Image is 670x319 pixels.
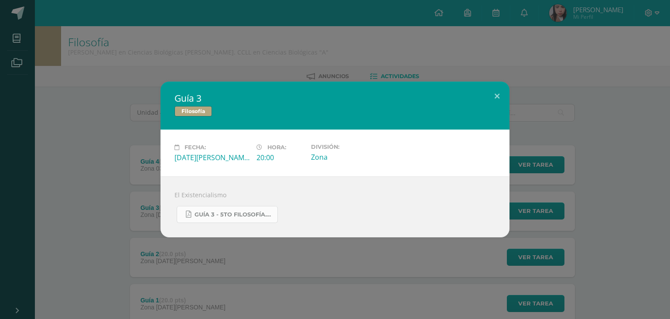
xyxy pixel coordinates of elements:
div: 20:00 [256,153,304,162]
span: Guía 3 - 5to Filosofía.pdf [195,211,273,218]
div: El Existencialismo [161,176,509,237]
span: Hora: [267,144,286,151]
div: Zona [311,152,386,162]
h2: Guía 3 [174,92,496,104]
a: Guía 3 - 5to Filosofía.pdf [177,206,278,223]
span: Fecha: [185,144,206,151]
div: [DATE][PERSON_NAME] [174,153,250,162]
button: Close (Esc) [485,82,509,111]
span: Filosofía [174,106,212,117]
label: División: [311,144,386,150]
